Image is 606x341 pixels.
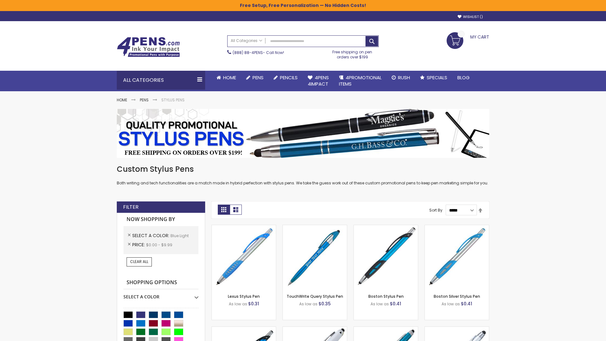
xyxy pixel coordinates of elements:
[211,71,241,85] a: Home
[161,97,185,103] strong: Stylus Pens
[387,71,415,85] a: Rush
[457,74,470,81] span: Blog
[334,71,387,91] a: 4PROMOTIONALITEMS
[252,74,264,81] span: Pens
[452,71,475,85] a: Blog
[117,37,180,57] img: 4Pens Custom Pens and Promotional Products
[442,301,460,307] span: As low as
[398,74,410,81] span: Rush
[212,225,276,289] img: Lexus Stylus Pen-Blue - Light
[123,289,199,300] div: Select A Color
[299,301,318,307] span: As low as
[354,225,418,230] a: Boston Stylus Pen-Blue - Light
[390,301,401,307] span: $0.41
[434,294,480,299] a: Boston Silver Stylus Pen
[123,213,199,226] strong: Now Shopping by
[127,257,152,266] a: Clear All
[326,47,379,60] div: Free shipping on pen orders over $199
[371,301,389,307] span: As low as
[354,225,418,289] img: Boston Stylus Pen-Blue - Light
[427,74,447,81] span: Specials
[354,326,418,332] a: Lory Metallic Stylus Pen-Blue - Light
[212,326,276,332] a: Lexus Metallic Stylus Pen-Blue - Light
[228,36,265,46] a: All Categories
[283,225,347,230] a: TouchWrite Query Stylus Pen-Blue Light
[415,71,452,85] a: Specials
[280,74,298,81] span: Pencils
[269,71,303,85] a: Pencils
[429,207,443,213] label: Sort By
[283,225,347,289] img: TouchWrite Query Stylus Pen-Blue Light
[425,225,489,230] a: Boston Silver Stylus Pen-Blue - Light
[233,50,263,55] a: (888) 88-4PENS
[140,97,149,103] a: Pens
[233,50,284,55] span: - Call Now!
[228,294,260,299] a: Lexus Stylus Pen
[458,15,483,19] a: Wishlist
[170,233,189,238] span: Blue Light
[117,71,205,90] div: All Categories
[132,242,146,248] span: Price
[117,97,127,103] a: Home
[223,74,236,81] span: Home
[123,204,139,211] strong: Filter
[229,301,247,307] span: As low as
[212,225,276,230] a: Lexus Stylus Pen-Blue - Light
[146,242,172,248] span: $0.00 - $9.99
[132,232,170,239] span: Select A Color
[231,38,262,43] span: All Categories
[287,294,343,299] a: TouchWrite Query Stylus Pen
[425,225,489,289] img: Boston Silver Stylus Pen-Blue - Light
[241,71,269,85] a: Pens
[117,164,489,186] div: Both writing and tech functionalities are a match made in hybrid perfection with stylus pens. We ...
[130,259,148,264] span: Clear All
[303,71,334,91] a: 4Pens4impact
[318,301,331,307] span: $0.35
[283,326,347,332] a: Kimberly Logo Stylus Pens-LT-Blue
[117,109,489,158] img: Stylus Pens
[248,301,259,307] span: $0.31
[339,74,382,87] span: 4PROMOTIONAL ITEMS
[117,164,489,174] h1: Custom Stylus Pens
[123,276,199,290] strong: Shopping Options
[461,301,472,307] span: $0.41
[425,326,489,332] a: Silver Cool Grip Stylus Pen-Blue - Light
[308,74,329,87] span: 4Pens 4impact
[218,205,230,215] strong: Grid
[368,294,404,299] a: Boston Stylus Pen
